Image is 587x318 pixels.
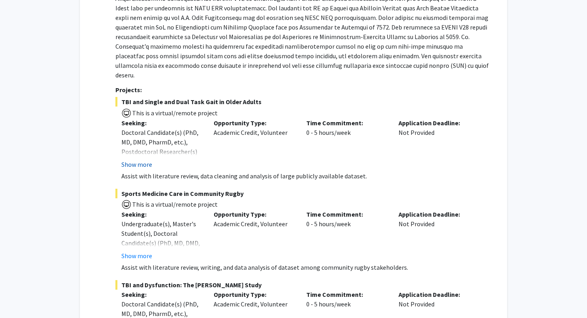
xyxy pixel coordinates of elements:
[306,118,387,128] p: Time Commitment:
[214,290,294,299] p: Opportunity Type:
[393,209,485,261] div: Not Provided
[121,290,202,299] p: Seeking:
[115,189,491,198] span: Sports Medicine Care in Community Rugby
[131,109,218,117] span: This is a virtual/remote project
[393,118,485,169] div: Not Provided
[214,209,294,219] p: Opportunity Type:
[300,118,393,169] div: 0 - 5 hours/week
[115,97,491,107] span: TBI and Single and Dual Task Gait in Older Adults
[121,171,491,181] p: Assist with literature review, data cleaning and analysis of large publicly available dataset.
[121,118,202,128] p: Seeking:
[208,209,300,261] div: Academic Credit, Volunteer
[214,118,294,128] p: Opportunity Type:
[300,209,393,261] div: 0 - 5 hours/week
[115,280,491,290] span: TBI and Dysfunction: The [PERSON_NAME] Study
[399,290,479,299] p: Application Deadline:
[399,118,479,128] p: Application Deadline:
[121,219,202,286] div: Undergraduate(s), Master's Student(s), Doctoral Candidate(s) (PhD, MD, DMD, PharmD, etc.), Postdo...
[121,263,491,272] p: Assist with literature review, writing, and data analysis of dataset among community rugby stakeh...
[121,128,202,185] div: Doctoral Candidate(s) (PhD, MD, DMD, PharmD, etc.), Postdoctoral Researcher(s) / Research Staff, ...
[121,160,152,169] button: Show more
[306,290,387,299] p: Time Commitment:
[399,209,479,219] p: Application Deadline:
[121,209,202,219] p: Seeking:
[6,282,34,312] iframe: Chat
[115,86,142,94] strong: Projects:
[208,118,300,169] div: Academic Credit, Volunteer
[306,209,387,219] p: Time Commitment:
[131,200,218,208] span: This is a virtual/remote project
[121,251,152,261] button: Show more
